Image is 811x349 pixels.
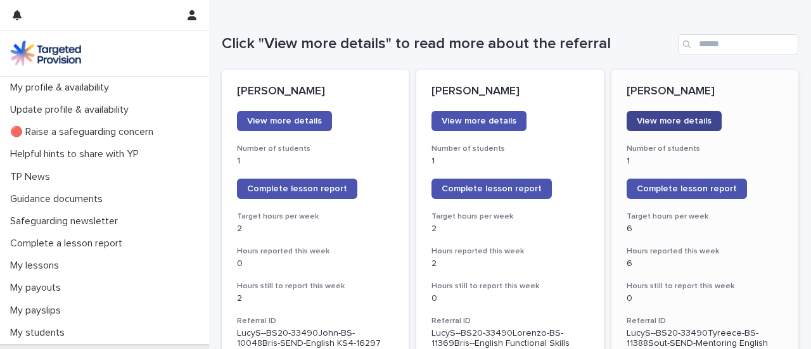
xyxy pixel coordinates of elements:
a: View more details [627,111,722,131]
p: 1 [627,156,783,167]
h3: Hours reported this week [431,246,588,257]
h3: Number of students [237,144,393,154]
h3: Hours reported this week [627,246,783,257]
span: View more details [442,117,516,125]
p: 2 [237,224,393,234]
p: 0 [431,293,588,304]
p: 🔴 Raise a safeguarding concern [5,126,163,138]
h1: Click "View more details" to read more about the referral [222,35,673,53]
p: TP News [5,171,60,183]
p: 6 [627,224,783,234]
h3: Hours still to report this week [627,281,783,291]
h3: Hours still to report this week [237,281,393,291]
p: My payslips [5,305,71,317]
p: [PERSON_NAME] [237,85,393,99]
h3: Target hours per week [431,212,588,222]
p: 6 [627,258,783,269]
p: 1 [431,156,588,167]
p: 1 [237,156,393,167]
p: My profile & availability [5,82,119,94]
p: 2 [431,258,588,269]
p: [PERSON_NAME] [627,85,783,99]
h3: Referral ID [237,316,393,326]
h3: Number of students [627,144,783,154]
p: 2 [431,224,588,234]
span: View more details [247,117,322,125]
span: Complete lesson report [442,184,542,193]
p: 0 [627,293,783,304]
span: Complete lesson report [637,184,737,193]
h3: Number of students [431,144,588,154]
input: Search [678,34,798,54]
a: Complete lesson report [627,179,747,199]
h3: Target hours per week [237,212,393,222]
p: 0 [237,258,393,269]
p: Safeguarding newsletter [5,215,128,227]
h3: Hours still to report this week [431,281,588,291]
span: Complete lesson report [247,184,347,193]
h3: Hours reported this week [237,246,393,257]
h3: Target hours per week [627,212,783,222]
img: M5nRWzHhSzIhMunXDL62 [10,41,81,66]
span: View more details [637,117,712,125]
a: Complete lesson report [237,179,357,199]
p: My lessons [5,260,69,272]
h3: Referral ID [431,316,588,326]
a: Complete lesson report [431,179,552,199]
p: My students [5,327,75,339]
h3: Referral ID [627,316,783,326]
p: Update profile & availability [5,104,139,116]
a: View more details [431,111,527,131]
p: Helpful hints to share with YP [5,148,149,160]
p: Complete a lesson report [5,238,132,250]
p: 2 [237,293,393,304]
p: My payouts [5,282,71,294]
p: [PERSON_NAME] [431,85,588,99]
p: Guidance documents [5,193,113,205]
a: View more details [237,111,332,131]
